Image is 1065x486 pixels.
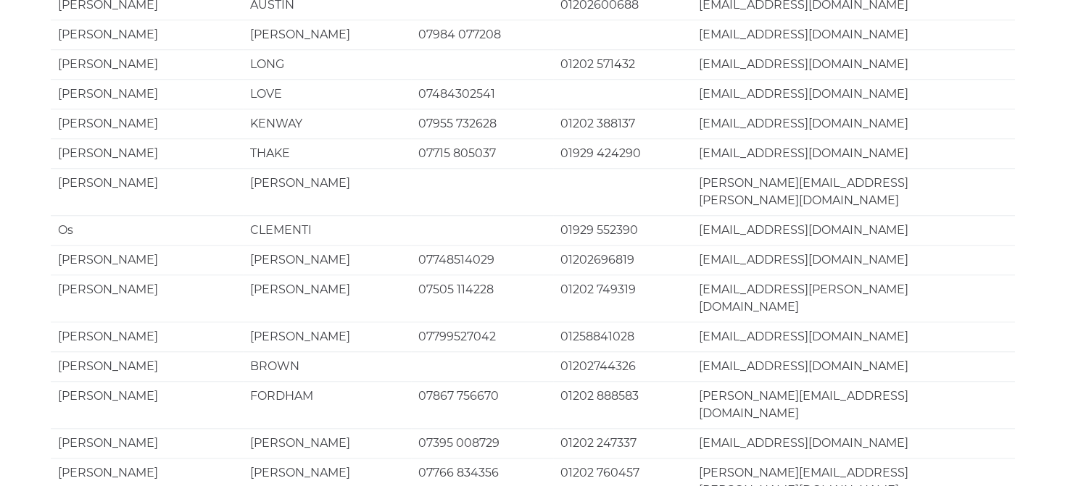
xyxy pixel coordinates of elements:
td: [EMAIL_ADDRESS][DOMAIN_NAME] [692,49,1014,79]
td: THAKE [243,138,411,168]
td: [PERSON_NAME] [243,322,411,351]
td: [PERSON_NAME] [243,20,411,49]
td: [PERSON_NAME] [51,381,243,428]
td: [PERSON_NAME] [51,109,243,138]
td: KENWAY [243,109,411,138]
td: [PERSON_NAME] [51,351,243,381]
td: 01202 888583 [553,381,692,428]
td: [EMAIL_ADDRESS][DOMAIN_NAME] [692,322,1014,351]
td: [PERSON_NAME] [243,428,411,458]
td: 01202696819 [553,245,692,275]
td: [PERSON_NAME] [51,168,243,215]
td: 01202 571432 [553,49,692,79]
td: 01202 749319 [553,275,692,322]
td: [PERSON_NAME] [51,20,243,49]
td: 01258841028 [553,322,692,351]
td: [PERSON_NAME] [51,428,243,458]
td: Os [51,215,243,245]
td: 01202744326 [553,351,692,381]
td: [PERSON_NAME] [243,275,411,322]
td: 07715 805037 [411,138,553,168]
td: 01929 552390 [553,215,692,245]
td: [PERSON_NAME] [51,275,243,322]
td: LONG [243,49,411,79]
td: FORDHAM [243,381,411,428]
td: [EMAIL_ADDRESS][DOMAIN_NAME] [692,215,1014,245]
td: 07984 077208 [411,20,553,49]
td: [EMAIL_ADDRESS][DOMAIN_NAME] [692,20,1014,49]
td: 07799527042 [411,322,553,351]
td: [PERSON_NAME] [51,49,243,79]
td: 07748514029 [411,245,553,275]
td: 01929 424290 [553,138,692,168]
td: [PERSON_NAME] [51,138,243,168]
td: CLEMENTI [243,215,411,245]
td: LOVE [243,79,411,109]
td: 07955 732628 [411,109,553,138]
td: [EMAIL_ADDRESS][DOMAIN_NAME] [692,138,1014,168]
td: [EMAIL_ADDRESS][DOMAIN_NAME] [692,79,1014,109]
td: [PERSON_NAME][EMAIL_ADDRESS][DOMAIN_NAME] [692,381,1014,428]
td: [PERSON_NAME] [243,168,411,215]
td: BROWN [243,351,411,381]
td: 07867 756670 [411,381,553,428]
td: [PERSON_NAME] [51,79,243,109]
td: [PERSON_NAME] [243,245,411,275]
td: [PERSON_NAME] [51,322,243,351]
td: [EMAIL_ADDRESS][DOMAIN_NAME] [692,351,1014,381]
td: [EMAIL_ADDRESS][DOMAIN_NAME] [692,109,1014,138]
td: [PERSON_NAME][EMAIL_ADDRESS][PERSON_NAME][DOMAIN_NAME] [692,168,1014,215]
td: [EMAIL_ADDRESS][PERSON_NAME][DOMAIN_NAME] [692,275,1014,322]
td: [EMAIL_ADDRESS][DOMAIN_NAME] [692,245,1014,275]
td: 07395 008729 [411,428,553,458]
td: 07484302541 [411,79,553,109]
td: 07505 114228 [411,275,553,322]
td: [EMAIL_ADDRESS][DOMAIN_NAME] [692,428,1014,458]
td: [PERSON_NAME] [51,245,243,275]
td: 01202 247337 [553,428,692,458]
td: 01202 388137 [553,109,692,138]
